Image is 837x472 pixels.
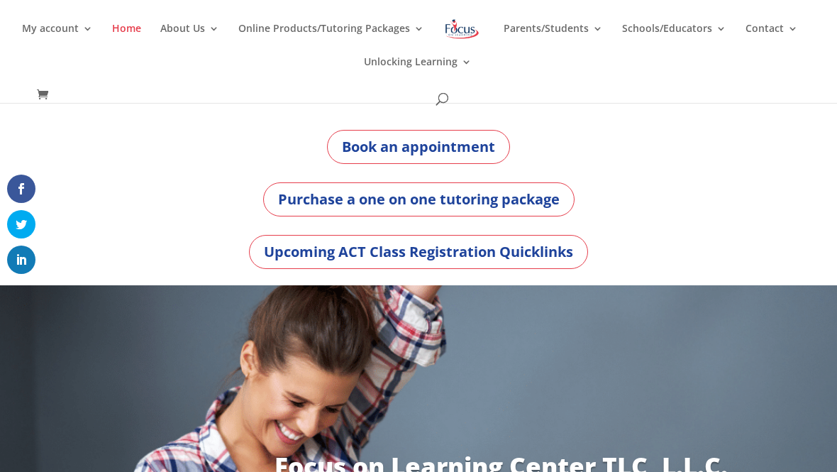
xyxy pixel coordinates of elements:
[443,16,480,42] img: Focus on Learning
[327,130,510,164] a: Book an appointment
[622,23,726,57] a: Schools/Educators
[160,23,219,57] a: About Us
[263,182,575,216] a: Purchase a one on one tutoring package
[745,23,798,57] a: Contact
[238,23,424,57] a: Online Products/Tutoring Packages
[249,235,588,269] a: Upcoming ACT Class Registration Quicklinks
[112,23,141,57] a: Home
[22,23,93,57] a: My account
[504,23,603,57] a: Parents/Students
[364,57,472,90] a: Unlocking Learning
